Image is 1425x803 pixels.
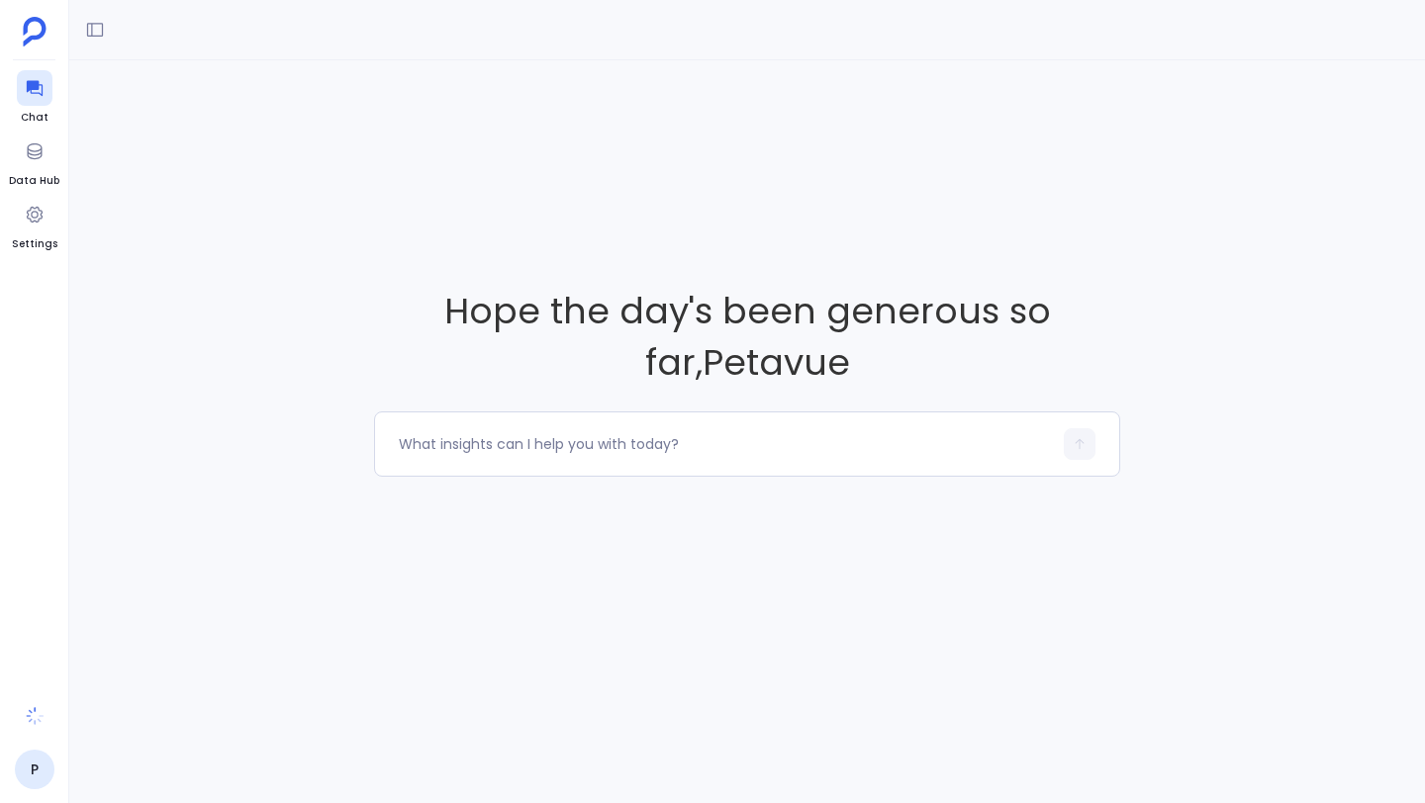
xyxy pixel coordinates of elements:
[23,17,47,46] img: petavue logo
[374,286,1120,388] span: Hope the day's been generous so far , Petavue
[9,134,59,189] a: Data Hub
[12,197,57,252] a: Settings
[15,750,54,789] a: P
[25,706,45,726] img: spinner-B0dY0IHp.gif
[17,110,52,126] span: Chat
[9,173,59,189] span: Data Hub
[17,70,52,126] a: Chat
[12,236,57,252] span: Settings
